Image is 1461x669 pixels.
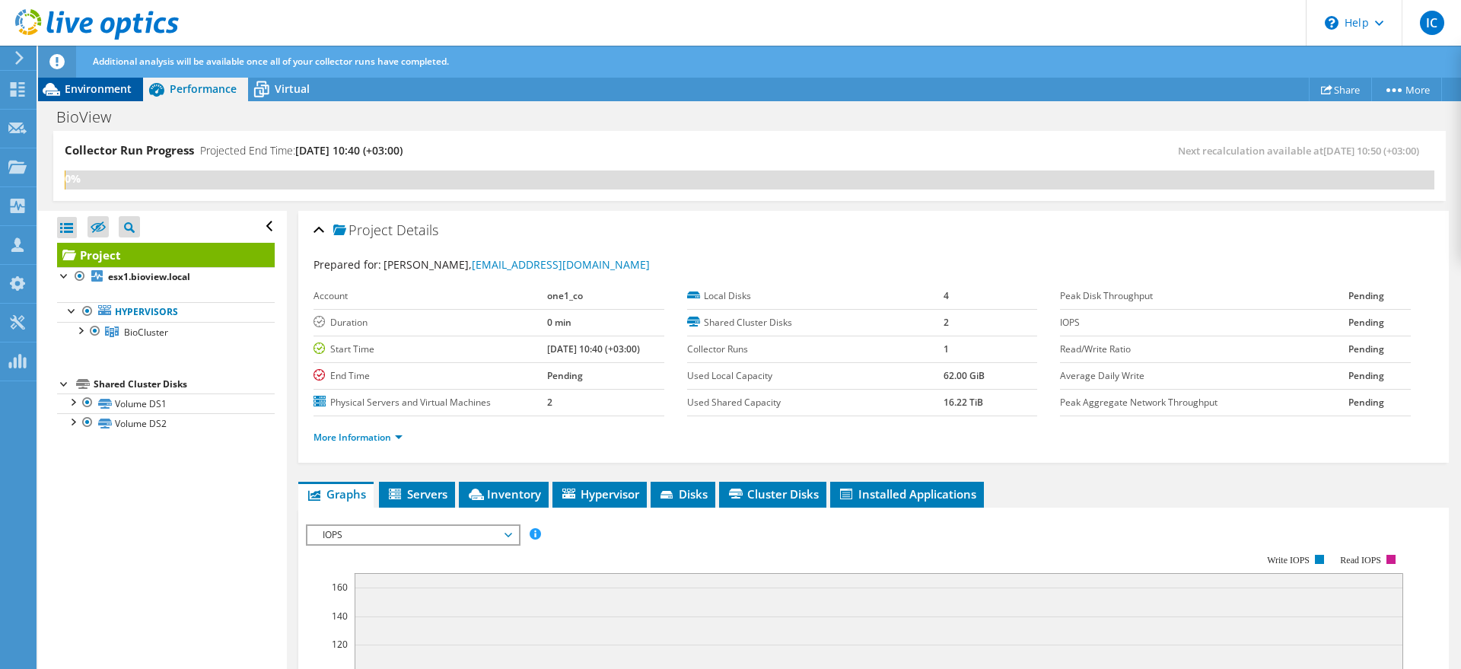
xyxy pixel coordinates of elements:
[944,316,949,329] b: 2
[1267,555,1310,565] text: Write IOPS
[1341,555,1382,565] text: Read IOPS
[687,342,944,357] label: Collector Runs
[944,289,949,302] b: 4
[1060,395,1348,410] label: Peak Aggregate Network Throughput
[57,322,275,342] a: BioCluster
[1060,368,1348,384] label: Average Daily Write
[1060,288,1348,304] label: Peak Disk Throughput
[1323,144,1419,158] span: [DATE] 10:50 (+03:00)
[295,143,403,158] span: [DATE] 10:40 (+03:00)
[57,413,275,433] a: Volume DS2
[944,342,949,355] b: 1
[1060,342,1348,357] label: Read/Write Ratio
[1325,16,1338,30] svg: \n
[1348,396,1384,409] b: Pending
[944,396,983,409] b: 16.22 TiB
[315,526,511,544] span: IOPS
[547,369,583,382] b: Pending
[727,486,819,502] span: Cluster Disks
[1371,78,1442,101] a: More
[384,257,650,272] span: [PERSON_NAME],
[547,316,571,329] b: 0 min
[687,315,944,330] label: Shared Cluster Disks
[314,342,547,357] label: Start Time
[314,395,547,410] label: Physical Servers and Virtual Machines
[466,486,541,502] span: Inventory
[1348,316,1384,329] b: Pending
[1420,11,1444,35] span: IC
[1348,342,1384,355] b: Pending
[687,368,944,384] label: Used Local Capacity
[1178,144,1427,158] span: Next recalculation available at
[838,486,976,502] span: Installed Applications
[314,431,403,444] a: More Information
[396,221,438,239] span: Details
[332,581,348,594] text: 160
[687,395,944,410] label: Used Shared Capacity
[314,315,547,330] label: Duration
[1309,78,1372,101] a: Share
[170,81,237,96] span: Performance
[314,368,547,384] label: End Time
[108,270,190,283] b: esx1.bioview.local
[93,55,449,68] span: Additional analysis will be available once all of your collector runs have completed.
[333,223,393,238] span: Project
[332,638,348,651] text: 120
[387,486,447,502] span: Servers
[65,81,132,96] span: Environment
[1348,289,1384,302] b: Pending
[314,288,547,304] label: Account
[547,396,552,409] b: 2
[57,243,275,267] a: Project
[472,257,650,272] a: [EMAIL_ADDRESS][DOMAIN_NAME]
[1348,369,1384,382] b: Pending
[658,486,708,502] span: Disks
[547,289,583,302] b: one1_co
[124,326,168,339] span: BioCluster
[314,257,381,272] label: Prepared for:
[49,109,135,126] h1: BioView
[200,142,403,159] h4: Projected End Time:
[57,393,275,413] a: Volume DS1
[275,81,310,96] span: Virtual
[560,486,639,502] span: Hypervisor
[944,369,985,382] b: 62.00 GiB
[94,375,275,393] div: Shared Cluster Disks
[687,288,944,304] label: Local Disks
[1060,315,1348,330] label: IOPS
[332,610,348,623] text: 140
[306,486,366,502] span: Graphs
[57,267,275,287] a: esx1.bioview.local
[547,342,640,355] b: [DATE] 10:40 (+03:00)
[57,302,275,322] a: Hypervisors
